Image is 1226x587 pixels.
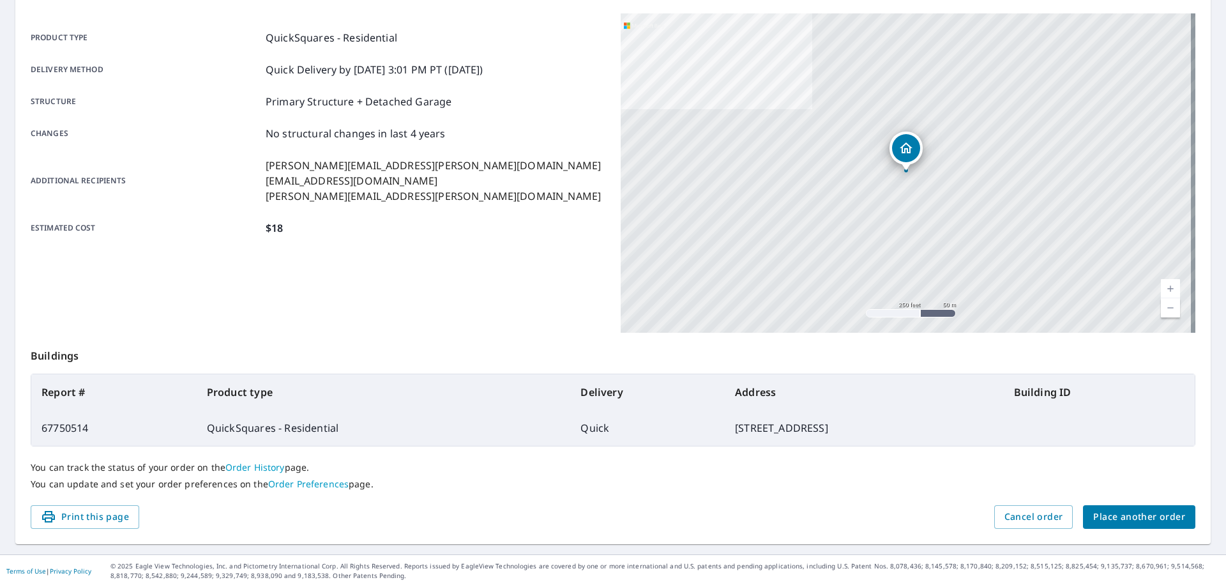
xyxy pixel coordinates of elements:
a: Order Preferences [268,478,349,490]
p: | [6,567,91,575]
p: Additional recipients [31,158,261,204]
th: Report # [31,374,197,410]
p: Structure [31,94,261,109]
p: Quick Delivery by [DATE] 3:01 PM PT ([DATE]) [266,62,483,77]
td: QuickSquares - Residential [197,410,571,446]
p: [PERSON_NAME][EMAIL_ADDRESS][PERSON_NAME][DOMAIN_NAME] [266,188,601,204]
td: 67750514 [31,410,197,446]
a: Order History [225,461,285,473]
a: Current Level 17, Zoom In [1161,279,1180,298]
span: Print this page [41,509,129,525]
p: QuickSquares - Residential [266,30,397,45]
span: Place another order [1093,509,1185,525]
button: Place another order [1083,505,1195,529]
span: Cancel order [1004,509,1063,525]
button: Print this page [31,505,139,529]
p: [PERSON_NAME][EMAIL_ADDRESS][PERSON_NAME][DOMAIN_NAME] [266,158,601,173]
button: Cancel order [994,505,1073,529]
th: Delivery [570,374,725,410]
p: Estimated cost [31,220,261,236]
a: Current Level 17, Zoom Out [1161,298,1180,317]
td: Quick [570,410,725,446]
p: Product type [31,30,261,45]
p: © 2025 Eagle View Technologies, Inc. and Pictometry International Corp. All Rights Reserved. Repo... [110,561,1220,581]
th: Product type [197,374,571,410]
p: You can update and set your order preferences on the page. [31,478,1195,490]
a: Privacy Policy [50,567,91,576]
p: Buildings [31,333,1195,374]
p: [EMAIL_ADDRESS][DOMAIN_NAME] [266,173,601,188]
p: Changes [31,126,261,141]
a: Terms of Use [6,567,46,576]
p: No structural changes in last 4 years [266,126,446,141]
th: Address [725,374,1004,410]
p: $18 [266,220,283,236]
p: Delivery method [31,62,261,77]
div: Dropped pin, building 1, Residential property, 70 Kensington St Uniontown, PA 15401 [889,132,923,171]
td: [STREET_ADDRESS] [725,410,1004,446]
th: Building ID [1004,374,1195,410]
p: Primary Structure + Detached Garage [266,94,451,109]
p: You can track the status of your order on the page. [31,462,1195,473]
